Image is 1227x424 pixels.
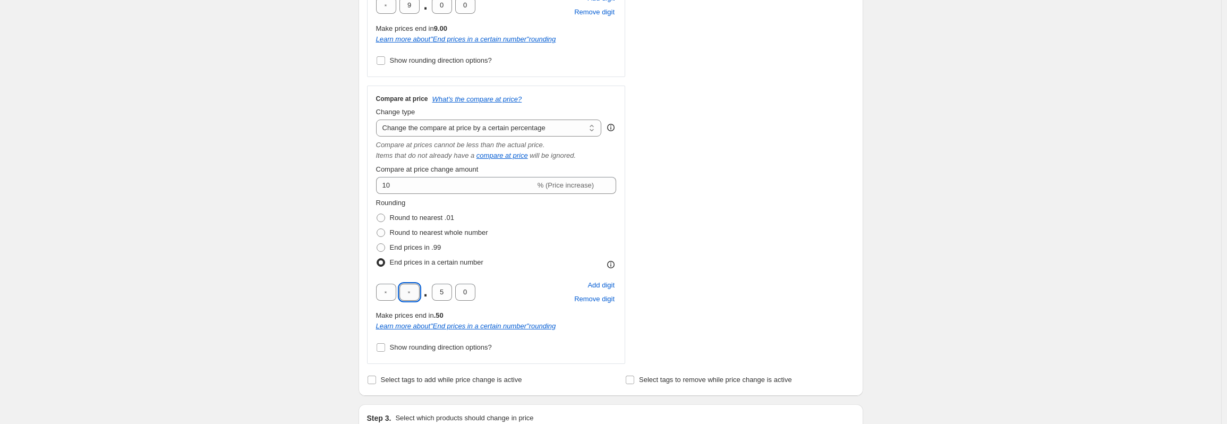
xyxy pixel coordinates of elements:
input: ﹡ [455,284,475,301]
span: Remove digit [574,7,615,18]
span: Round to nearest whole number [390,228,488,236]
h3: Compare at price [376,95,428,103]
h2: Step 3. [367,413,391,423]
a: Learn more about"End prices in a certain number"rounding [376,322,556,330]
span: Show rounding direction options? [390,56,492,64]
span: Make prices end in [376,311,444,319]
input: ﹡ [432,284,452,301]
span: End prices in .99 [390,243,441,251]
a: Learn more about"End prices in a certain number"rounding [376,35,556,43]
button: Remove placeholder [573,5,616,19]
i: Learn more about " End prices in a certain number " rounding [376,35,556,43]
span: % (Price increase) [538,181,594,189]
button: compare at price [476,151,528,159]
button: What's the compare at price? [432,95,522,103]
span: Select tags to remove while price change is active [639,376,792,384]
span: Add digit [587,280,615,291]
button: Add placeholder [586,278,616,292]
span: Round to nearest .01 [390,214,454,222]
div: help [606,122,616,133]
span: Rounding [376,199,406,207]
span: . [423,284,429,301]
span: Select tags to add while price change is active [381,376,522,384]
b: .50 [434,311,444,319]
i: Compare at prices cannot be less than the actual price. [376,141,545,149]
b: 9.00 [434,24,447,32]
i: Items that do not already have a [376,151,475,159]
button: Remove placeholder [573,292,616,306]
p: Select which products should change in price [395,413,533,423]
span: Change type [376,108,415,116]
input: ﹡ [376,284,396,301]
span: Remove digit [574,294,615,304]
span: Make prices end in [376,24,447,32]
span: End prices in a certain number [390,258,483,266]
input: -15 [376,177,535,194]
i: will be ignored. [530,151,576,159]
i: Learn more about " End prices in a certain number " rounding [376,322,556,330]
input: ﹡ [399,284,420,301]
span: Compare at price change amount [376,165,479,173]
span: Show rounding direction options? [390,343,492,351]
